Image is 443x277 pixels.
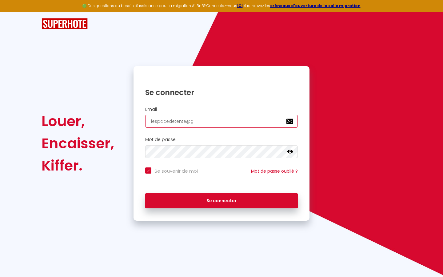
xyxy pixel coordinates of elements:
[42,155,114,177] div: Kiffer.
[145,88,298,97] h1: Se connecter
[251,168,298,174] a: Mot de passe oublié ?
[42,132,114,155] div: Encaisser,
[237,3,243,8] a: ICI
[145,137,298,142] h2: Mot de passe
[270,3,361,8] a: créneaux d'ouverture de la salle migration
[145,115,298,128] input: Ton Email
[42,18,88,30] img: SuperHote logo
[145,193,298,209] button: Se connecter
[145,107,298,112] h2: Email
[42,110,114,132] div: Louer,
[5,2,23,21] button: Ouvrir le widget de chat LiveChat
